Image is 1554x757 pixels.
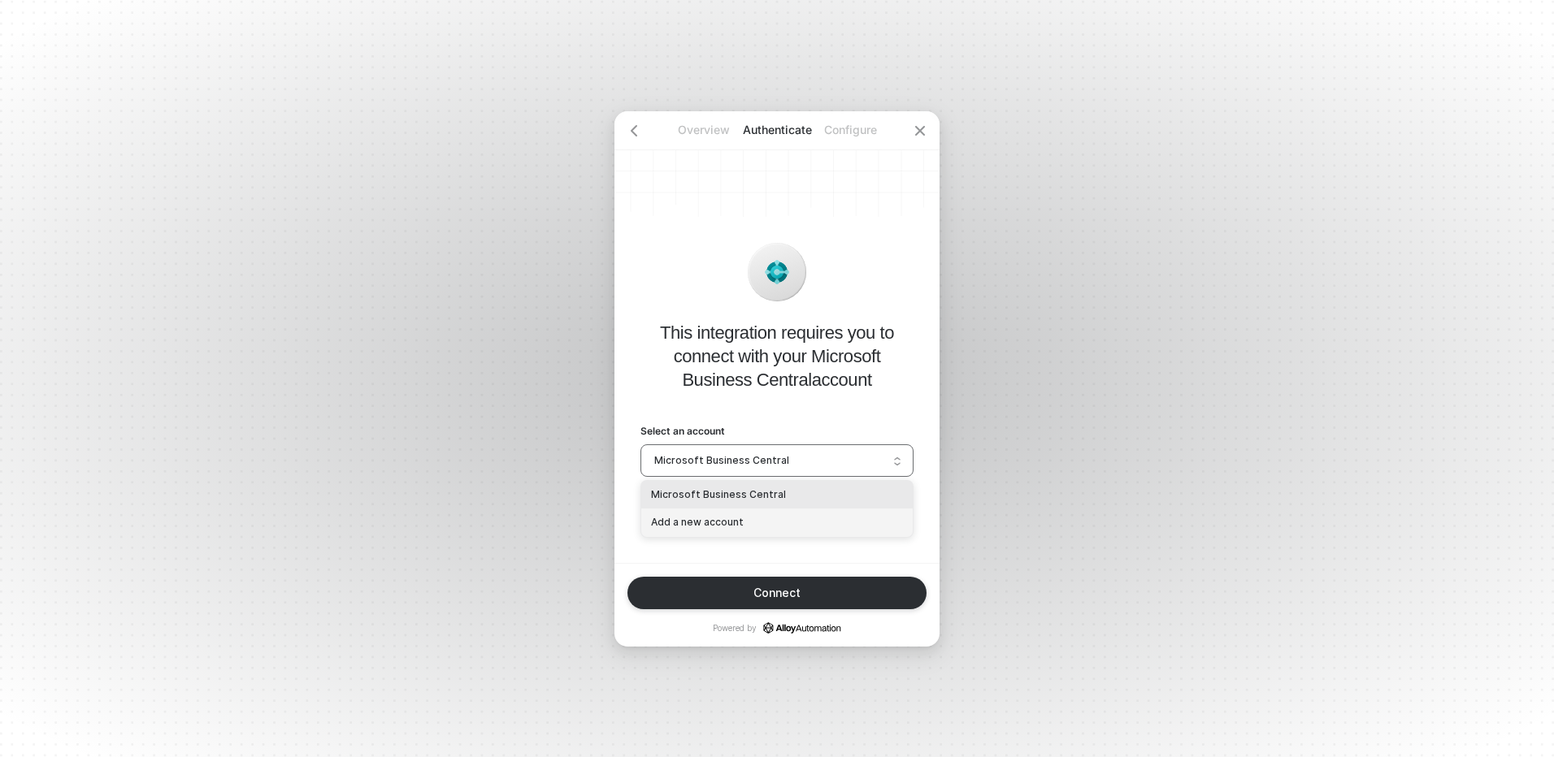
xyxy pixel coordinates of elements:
[740,122,814,138] p: Authenticate
[713,622,841,634] p: Powered by
[627,124,640,137] span: icon-arrow-left
[640,424,914,438] label: Select an account
[641,481,913,509] div: Microsoft Business Central
[914,124,927,137] span: icon-close
[667,122,740,138] p: Overview
[763,622,841,634] a: icon-success
[764,259,790,285] img: icon
[651,515,903,530] div: Add a new account
[753,586,801,599] div: Connect
[651,487,903,503] div: Microsoft Business Central
[640,321,914,391] p: This integration requires you to connect with your Microsoft Business Central account
[627,577,927,609] button: Connect
[654,448,900,473] span: Microsoft Business Central
[641,508,913,537] div: Add a new account
[814,122,887,138] p: Configure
